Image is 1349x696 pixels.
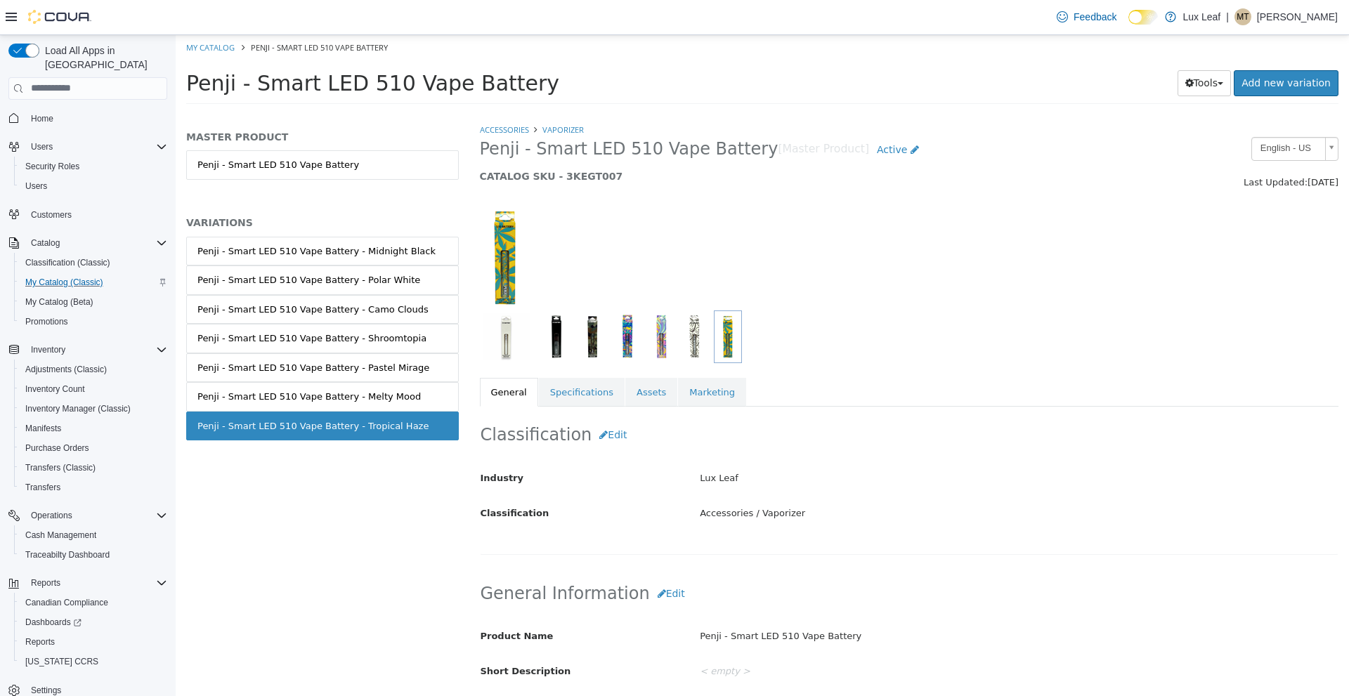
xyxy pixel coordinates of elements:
span: MT [1237,8,1249,25]
button: Tools [1002,35,1056,61]
span: English - US [1076,103,1144,124]
button: Users [14,176,173,196]
div: Penji - Smart LED 510 Vape Battery - Pastel Mirage [22,326,254,340]
span: My Catalog (Beta) [25,296,93,308]
span: Canadian Compliance [25,597,108,608]
span: My Catalog (Beta) [20,294,167,310]
div: Penji - Smart LED 510 Vape Battery - Polar White [22,238,245,252]
a: General [304,343,363,372]
div: Penji - Smart LED 510 Vape Battery - Tropical Haze [22,384,253,398]
span: Penji - Smart LED 510 Vape Battery [304,103,603,125]
a: Dashboards [14,612,173,632]
a: Customers [25,206,77,223]
div: < empty > [514,624,1173,649]
span: Traceabilty Dashboard [25,549,110,560]
button: Inventory Manager (Classic) [14,399,173,419]
button: Home [3,108,173,129]
a: Transfers (Classic) [20,459,101,476]
div: Penji - Smart LED 510 Vape Battery [514,589,1173,614]
button: Transfers (Classic) [14,458,173,478]
span: [US_STATE] CCRS [25,656,98,667]
span: Manifests [20,420,167,437]
button: Classification (Classic) [14,253,173,273]
div: Accessories / Vaporizer [514,466,1173,491]
a: [US_STATE] CCRS [20,653,104,670]
button: Reports [25,574,66,591]
span: Promotions [20,313,167,330]
a: Classification (Classic) [20,254,116,271]
span: Penji - Smart LED 510 Vape Battery [75,7,212,18]
button: Manifests [14,419,173,438]
span: Transfers (Classic) [25,462,96,473]
button: Security Roles [14,157,173,176]
a: Traceabilty Dashboard [20,546,115,563]
span: Transfers [20,479,167,496]
a: Accessories [304,89,353,100]
button: [US_STATE] CCRS [14,652,173,671]
h5: MASTER PRODUCT [11,96,283,108]
div: Penji - Smart LED 510 Vape Battery - Shroomtopia [22,296,251,310]
a: Reports [20,633,60,650]
a: Vaporizer [367,89,408,100]
span: Canadian Compliance [20,594,167,611]
span: Users [25,138,167,155]
span: Purchase Orders [25,442,89,454]
span: Catalog [25,235,167,251]
span: [DATE] [1132,142,1163,152]
div: Penji - Smart LED 510 Vape Battery - Camo Clouds [22,268,253,282]
span: Promotions [25,316,68,327]
span: Customers [25,206,167,223]
span: Settings [31,685,61,696]
span: Last Updated: [1068,142,1132,152]
span: Inventory Count [25,383,85,395]
div: Lux Leaf [514,431,1173,456]
span: Manifests [25,423,61,434]
a: Promotions [20,313,74,330]
span: Product Name [305,596,378,606]
span: Customers [31,209,72,221]
a: Assets [450,343,502,372]
input: Dark Mode [1128,10,1158,25]
a: Dashboards [20,614,87,631]
span: Dashboards [20,614,167,631]
div: < empty > [514,659,1173,684]
a: Manifests [20,420,67,437]
span: Security Roles [25,161,79,172]
button: Adjustments (Classic) [14,360,173,379]
a: My Catalog [11,7,59,18]
a: Home [25,110,59,127]
span: Users [25,180,47,192]
span: Penji - Smart LED 510 Vape Battery [11,36,384,60]
button: Reports [14,632,173,652]
p: | [1226,8,1229,25]
span: Home [31,113,53,124]
span: Cash Management [25,530,96,541]
span: My Catalog (Classic) [20,274,167,291]
a: My Catalog (Classic) [20,274,109,291]
span: Adjustments (Classic) [20,361,167,378]
span: Washington CCRS [20,653,167,670]
a: Security Roles [20,158,85,175]
span: Dashboards [25,617,82,628]
span: Reports [25,636,55,648]
button: Canadian Compliance [14,593,173,612]
a: Transfers [20,479,66,496]
a: Purchase Orders [20,440,95,457]
span: Catalog [31,237,60,249]
span: Users [31,141,53,152]
a: Feedback [1051,3,1122,31]
span: Inventory [25,341,167,358]
a: Cash Management [20,527,102,544]
span: Industry [305,438,348,448]
span: Active [701,109,731,120]
button: Edit [416,387,459,413]
h5: CATALOG SKU - 3KEGT007 [304,135,943,147]
div: Penji - Smart LED 510 Vape Battery - Midnight Black [22,209,260,223]
span: Users [20,178,167,195]
button: Edit [474,546,517,572]
button: Traceabilty Dashboard [14,545,173,565]
a: Specifications [363,343,449,372]
button: Operations [25,507,78,524]
a: English - US [1076,102,1163,126]
span: Reports [20,633,167,650]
